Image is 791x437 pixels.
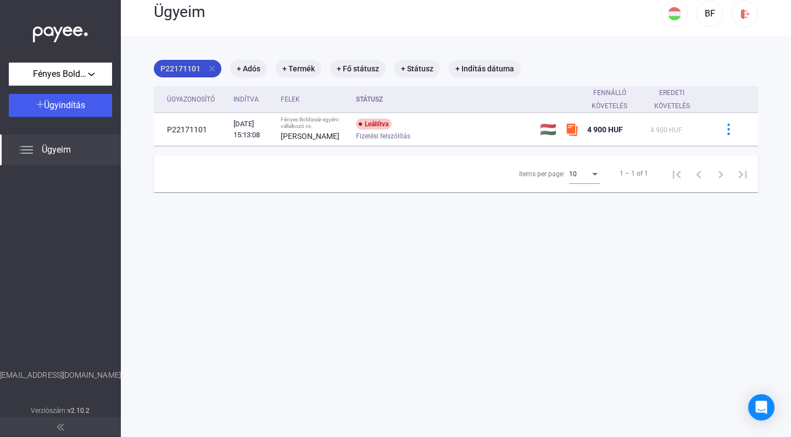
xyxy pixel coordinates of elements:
[587,125,623,134] span: 4 900 HUF
[230,60,267,77] mat-chip: + Adós
[739,8,751,20] img: logout-red
[44,100,85,110] span: Ügyindítás
[57,424,64,430] img: arrow-double-left-grey.svg
[9,63,112,86] button: Fényes Boldizsár egyéni vállalkozó
[42,143,71,156] span: Ügyeim
[650,86,703,113] div: Eredeti követelés
[620,167,648,180] div: 1 – 1 of 1
[33,68,88,81] span: Fényes Boldizsár egyéni vállalkozó
[710,163,732,184] button: Next page
[276,60,321,77] mat-chip: + Termék
[748,394,775,421] div: Open Intercom Messenger
[356,119,392,130] div: Leállítva
[20,143,33,156] img: list.svg
[233,93,272,106] div: Indítva
[154,3,661,21] div: Ügyeim
[68,407,90,414] strong: v2.10.2
[330,60,386,77] mat-chip: + Fő státusz
[717,118,740,141] button: more-blue
[154,113,229,146] td: P22171101
[650,126,682,134] span: 4 900 HUF
[700,7,719,20] div: BF
[587,86,632,113] div: Fennálló követelés
[281,93,347,106] div: Felek
[661,1,688,27] button: HU
[352,86,536,113] th: Státusz
[587,86,642,113] div: Fennálló követelés
[697,1,723,27] button: BF
[449,60,521,77] mat-chip: + Indítás dátuma
[281,132,339,141] strong: [PERSON_NAME]
[207,64,217,74] mat-icon: close
[536,113,561,146] td: 🇭🇺
[233,119,272,141] div: [DATE] 15:13:08
[732,1,758,27] button: logout-red
[569,167,600,180] mat-select: Items per page:
[281,116,347,130] div: Fényes Boldizsár egyéni vállalkozó vs
[688,163,710,184] button: Previous page
[732,163,754,184] button: Last page
[33,20,88,43] img: white-payee-white-dot.svg
[650,86,693,113] div: Eredeti követelés
[565,123,578,136] img: szamlazzhu-mini
[167,93,225,106] div: Ügyazonosító
[281,93,300,106] div: Felek
[36,100,44,108] img: plus-white.svg
[668,7,681,20] img: HU
[569,170,577,178] span: 10
[356,130,410,143] span: Fizetési felszólítás
[519,167,565,181] div: Items per page:
[723,124,734,135] img: more-blue
[233,93,259,106] div: Indítva
[666,163,688,184] button: First page
[154,60,221,77] mat-chip: P22171101
[167,93,215,106] div: Ügyazonosító
[394,60,440,77] mat-chip: + Státusz
[9,94,112,117] button: Ügyindítás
